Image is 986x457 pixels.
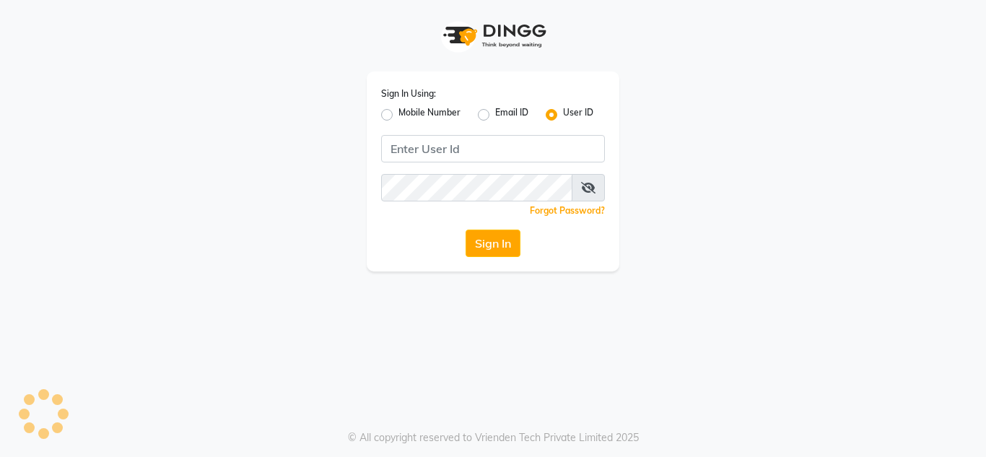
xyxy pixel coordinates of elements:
[381,87,436,100] label: Sign In Using:
[530,205,605,216] a: Forgot Password?
[381,135,605,162] input: Username
[435,14,551,57] img: logo1.svg
[495,106,528,123] label: Email ID
[398,106,461,123] label: Mobile Number
[381,174,572,201] input: Username
[466,230,520,257] button: Sign In
[563,106,593,123] label: User ID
